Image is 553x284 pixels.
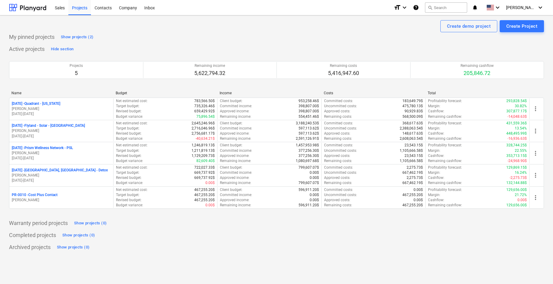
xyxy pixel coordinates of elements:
[324,203,352,208] p: Remaining costs :
[298,165,319,170] p: 799,607.07$
[394,4,401,11] i: format_size
[220,203,251,208] p: Remaining income :
[506,131,527,136] p: 448,495.99$
[116,203,143,208] p: Budget variance :
[506,109,527,114] p: 307,877.17$
[194,104,215,109] p: 735,326.46$
[194,170,215,175] p: 669,737.92$
[447,22,491,30] div: Create demo project
[296,136,319,141] p: 2,591,126.91$
[220,131,249,136] p: Approved income :
[192,148,215,153] p: 1,211,819.13$
[506,98,527,104] p: 293,828.54$
[220,153,249,158] p: Approved income :
[12,156,111,161] p: [DATE] - [DATE]
[414,198,423,203] p: 0.00$
[194,70,225,77] p: 5,622,794.32
[515,104,527,109] p: 30.82%
[220,175,249,180] p: Approved income :
[506,165,527,170] p: 129,869.15$
[12,123,85,128] p: [DATE] - Flyland - Solar - [GEOGRAPHIC_DATA]
[116,109,142,114] p: Revised budget :
[116,192,139,198] p: Target budget :
[425,2,467,13] button: Search
[12,101,60,106] p: [DATE] - Quadrant - [US_STATE]
[73,218,108,228] button: Show projects (0)
[298,180,319,186] p: 799,607.07$
[116,180,143,186] p: Budget variance :
[523,255,553,284] iframe: Chat Widget
[324,180,352,186] p: Remaining costs :
[296,121,319,126] p: 3,188,240.53$
[324,158,352,164] p: Remaining costs :
[428,158,462,164] p: Remaining cashflow :
[12,101,111,117] div: [DATE] -Quadrant - [US_STATE][PERSON_NAME][DATE]-[DATE]
[324,192,357,198] p: Uncommitted costs :
[194,109,215,114] p: 659,429.92$
[195,136,215,141] p: -40,634.21$
[220,114,251,119] p: Remaining income :
[220,136,251,141] p: Remaining income :
[506,203,527,208] p: 129,656.00$
[428,175,444,180] p: Cashflow :
[220,126,252,131] p: Committed income :
[116,126,139,131] p: Target budget :
[461,63,494,68] p: Remaining cashflow
[428,131,444,136] p: Cashflow :
[12,198,111,203] p: [PERSON_NAME]
[220,187,242,192] p: Client budget :
[194,63,225,68] p: Remaining income
[407,165,423,170] p: 2,275.73$
[192,121,215,126] p: 2,645,246.96$
[324,131,350,136] p: Approved costs :
[402,203,423,208] p: 467,255.20$
[508,136,527,141] p: -16,936.63$
[116,136,143,141] p: Budget variance :
[405,109,423,114] p: 90,929.83$
[116,131,142,136] p: Revised budget :
[55,242,91,252] button: Show projects (0)
[402,192,423,198] p: 467,255.20$
[59,32,95,42] button: Show projects (2)
[220,148,252,153] p: Committed income :
[196,158,215,164] p: 82,609.40$
[428,109,444,114] p: Cashflow :
[9,220,68,227] p: Warranty period projects
[400,158,423,164] p: 1,105,666.58$
[324,187,353,192] p: Committed costs :
[220,192,252,198] p: Committed income :
[428,136,462,141] p: Remaining cashflow :
[324,143,353,148] p: Committed costs :
[220,109,249,114] p: Approved income :
[116,187,148,192] p: Net estimated cost :
[407,175,423,180] p: 2,275.73$
[324,148,357,153] p: Uncommitted costs :
[515,148,527,153] p: 22.55%
[328,63,359,68] p: Remaining costs
[12,151,111,156] p: [PERSON_NAME]
[298,104,319,109] p: 398,807.00$
[324,198,350,203] p: Approved costs :
[400,126,423,131] p: 2,388,063.54$
[324,121,353,126] p: Committed costs :
[310,192,319,198] p: 0.00$
[298,187,319,192] p: 596,911.20$
[472,4,478,11] i: notifications
[74,220,107,227] div: Show projects (0)
[532,150,539,157] span: more_vert
[192,153,215,158] p: 1,129,209.73$
[428,114,462,119] p: Remaining cashflow :
[413,4,419,11] i: Knowledge base
[194,192,215,198] p: 467,255.20$
[116,114,143,119] p: Budget variance :
[192,126,215,131] p: 2,716,046.96$
[220,98,242,104] p: Client budget :
[70,63,83,68] p: Projects
[296,143,319,148] p: 1,457,953.98$
[405,153,423,158] p: 23,543.15$
[12,192,111,203] div: PR-0010 -Cost Plus Contact[PERSON_NAME]
[428,91,527,95] div: Total
[12,168,111,183] div: [DATE] -[GEOGRAPHIC_DATA], [GEOGRAPHIC_DATA] - Detox[PERSON_NAME][DATE]-[DATE]
[116,91,215,95] div: Budget
[9,45,45,53] p: Active projects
